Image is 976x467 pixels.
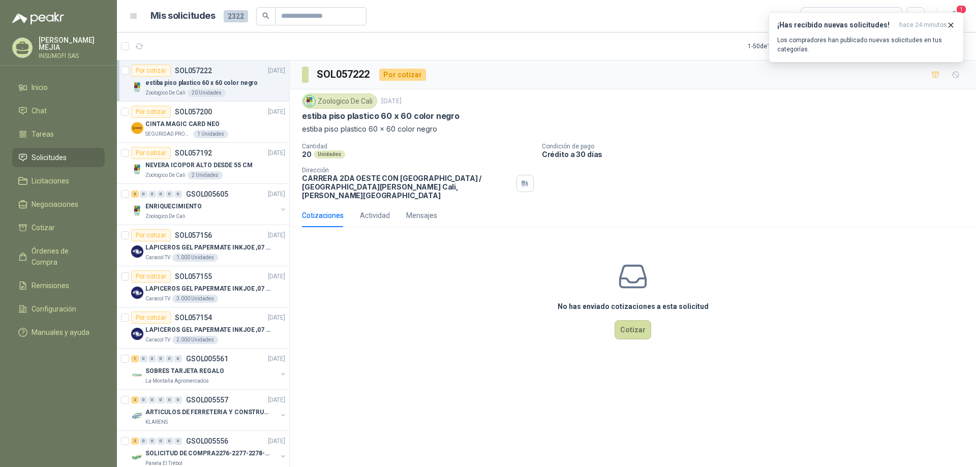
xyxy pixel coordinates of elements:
div: Zoologico De Cali [302,94,377,109]
img: Company Logo [131,122,143,134]
a: 2 0 0 0 0 0 GSOL005557[DATE] Company LogoARTICULOS DE FERRETERIA Y CONSTRUCCION EN GENERALKLARENS [131,394,287,426]
div: 2.000 Unidades [172,336,218,344]
button: Cotizar [615,320,651,339]
img: Company Logo [131,369,143,381]
p: SEGURIDAD PROVISER LTDA [145,130,191,138]
span: Chat [32,105,47,116]
span: Configuración [32,303,76,315]
p: Cantidad [302,143,534,150]
img: Company Logo [131,245,143,258]
span: 1 [956,5,967,14]
span: Órdenes de Compra [32,245,95,268]
p: GSOL005557 [186,396,228,403]
p: Zoologico De Cali [145,89,186,97]
div: 0 [174,396,182,403]
p: Condición de pago [542,143,972,150]
p: SOL057155 [175,273,212,280]
div: 0 [174,191,182,198]
p: La Montaña Agromercados [145,377,209,385]
span: Manuales y ayuda [32,327,89,338]
div: Actividad [360,210,390,221]
h3: SOL057222 [317,67,371,82]
div: 0 [166,396,173,403]
div: 0 [148,355,156,362]
p: [DATE] [268,66,285,76]
span: hace 24 minutos [899,21,947,29]
a: Configuración [12,299,105,319]
a: Por cotizarSOL057156[DATE] Company LogoLAPICEROS GEL PAPERMATE INKJOE ,07 1 LOGO 1 TINTACaracol T... [117,225,289,266]
h3: ¡Has recibido nuevas solicitudes! [777,21,895,29]
a: Por cotizarSOL057222[DATE] Company Logoestiba piso plastico 60 x 60 color negroZoologico De Cali2... [117,60,289,102]
p: GSOL005605 [186,191,228,198]
p: SOL057200 [175,108,212,115]
p: ARTICULOS DE FERRETERIA Y CONSTRUCCION EN GENERAL [145,408,272,417]
p: NEVERA ICOPOR ALTO DESDE 55 CM [145,161,252,170]
h1: Mis solicitudes [150,9,216,23]
p: estiba piso plastico 60 x 60 color negro [302,111,460,121]
a: Por cotizarSOL057155[DATE] Company LogoLAPICEROS GEL PAPERMATE INKJOE ,07 1 LOGO 1 TINTACaracol T... [117,266,289,307]
p: [PERSON_NAME] MEJIA [39,37,105,51]
div: 0 [166,355,173,362]
span: Licitaciones [32,175,69,186]
p: Caracol TV [145,295,170,303]
a: Licitaciones [12,171,105,191]
p: CARRERA 2DA OESTE CON [GEOGRAPHIC_DATA] / [GEOGRAPHIC_DATA][PERSON_NAME] Cali , [PERSON_NAME][GEO... [302,174,512,200]
div: 1 - 50 de 1474 [748,38,814,54]
p: Los compradores han publicado nuevas solicitudes en tus categorías. [777,36,955,54]
div: 0 [157,355,165,362]
a: Cotizar [12,218,105,237]
p: INSUMOFI SAS [39,53,105,59]
h3: No has enviado cotizaciones a esta solicitud [558,301,709,312]
span: search [262,12,269,19]
span: Tareas [32,129,54,140]
div: 1 Unidades [193,130,228,138]
img: Company Logo [131,328,143,340]
img: Logo peakr [12,12,64,24]
div: Por cotizar [131,312,171,324]
a: Manuales y ayuda [12,323,105,342]
img: Company Logo [131,451,143,463]
div: 2 [131,438,139,445]
p: LAPICEROS GEL PAPERMATE INKJOE ,07 1 LOGO 1 TINTA [145,243,272,253]
p: LAPICEROS GEL PAPERMATE INKJOE ,07 1 LOGO 1 TINTA [145,325,272,335]
div: Por cotizar [131,270,171,283]
div: Cotizaciones [302,210,344,221]
p: Crédito a 30 días [542,150,972,159]
span: Solicitudes [32,152,67,163]
img: Company Logo [131,410,143,422]
p: [DATE] [268,437,285,446]
div: 0 [148,191,156,198]
div: 0 [174,438,182,445]
p: [DATE] [268,313,285,323]
span: Remisiones [32,280,69,291]
p: Zoologico De Cali [145,171,186,179]
img: Company Logo [131,163,143,175]
p: [DATE] [268,107,285,117]
p: SOLICITUD DE COMPRA2276-2277-2278-2284-2285- [145,449,272,458]
span: Cotizar [32,222,55,233]
a: 1 0 0 0 0 0 GSOL005561[DATE] Company LogoSOBRES TARJETA REGALOLa Montaña Agromercados [131,353,287,385]
p: [DATE] [268,395,285,405]
div: Todas [807,11,829,22]
p: [DATE] [268,231,285,240]
p: 20 [302,150,312,159]
div: 1.000 Unidades [172,254,218,262]
a: Solicitudes [12,148,105,167]
button: 1 [945,7,964,25]
p: [DATE] [268,190,285,199]
p: CINTA MAGIC CARD NEO [145,119,220,129]
div: 3.000 Unidades [172,295,218,303]
div: Mensajes [406,210,437,221]
div: 2 Unidades [188,171,223,179]
p: estiba piso plastico 60 x 60 color negro [145,78,258,88]
p: GSOL005561 [186,355,228,362]
p: [DATE] [268,148,285,158]
p: KLARENS [145,418,168,426]
p: [DATE] [268,272,285,282]
img: Company Logo [131,81,143,93]
div: 0 [148,438,156,445]
a: Inicio [12,78,105,97]
button: ¡Has recibido nuevas solicitudes!hace 24 minutos Los compradores han publicado nuevas solicitudes... [769,12,964,63]
p: Zoologico De Cali [145,212,186,221]
div: 0 [166,438,173,445]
